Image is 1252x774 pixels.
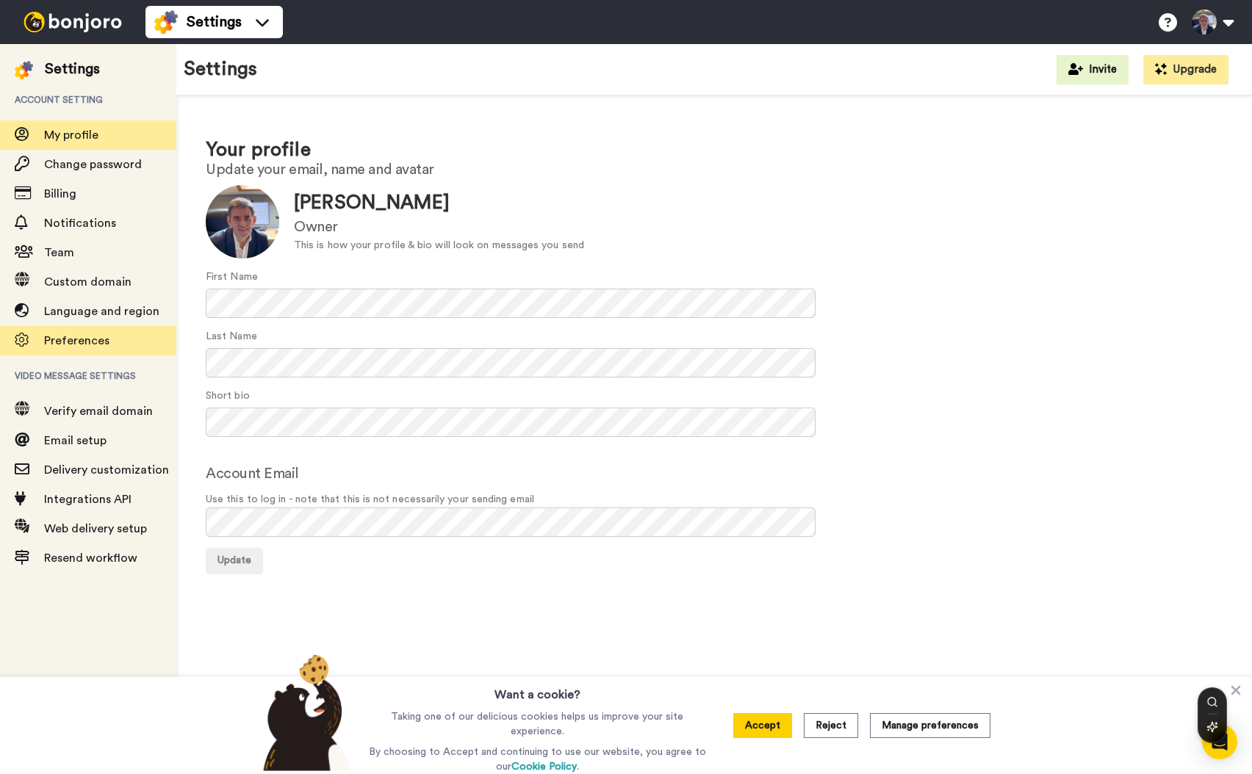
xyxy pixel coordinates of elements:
span: My profile [44,129,98,141]
span: Language and region [44,305,159,317]
label: Short bio [206,388,250,404]
span: Update [217,555,251,565]
span: Custom domain [44,276,132,288]
span: Email setup [44,435,107,446]
div: Settings [45,59,100,79]
button: Manage preferences [870,713,990,738]
button: Upgrade [1143,55,1228,84]
span: Preferences [44,335,109,347]
label: Last Name [206,329,257,344]
label: Account Email [206,463,299,485]
span: Team [44,247,74,258]
label: First Name [206,270,258,285]
button: Update [206,548,263,574]
h2: Update your email, name and avatar [206,162,1223,178]
h1: Settings [184,59,257,80]
span: Change password [44,159,142,170]
button: Reject [804,713,858,738]
button: Accept [733,713,792,738]
span: Web delivery setup [44,523,147,535]
span: Integrations API [44,493,132,505]
div: This is how your profile & bio will look on messages you send [294,238,584,253]
img: bj-logo-header-white.svg [18,12,128,32]
p: By choosing to Accept and continuing to use our website, you agree to our . [365,745,710,774]
img: bear-with-cookie.png [250,654,359,771]
span: Resend workflow [44,552,137,564]
span: Use this to log in - note that this is not necessarily your sending email [206,492,1223,507]
span: Settings [187,12,242,32]
div: Owner [294,217,584,238]
div: Open Intercom Messenger [1202,724,1237,759]
span: Verify email domain [44,405,153,417]
img: settings-colored.svg [15,61,33,79]
h3: Want a cookie? [494,677,580,704]
img: settings-colored.svg [154,10,178,34]
span: Delivery customization [44,464,169,476]
div: [PERSON_NAME] [294,189,584,217]
h1: Your profile [206,140,1223,161]
span: Notifications [44,217,116,229]
button: Invite [1057,55,1129,84]
a: Cookie Policy [511,762,577,772]
p: Taking one of our delicious cookies helps us improve your site experience. [365,709,710,739]
span: Billing [44,188,76,200]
